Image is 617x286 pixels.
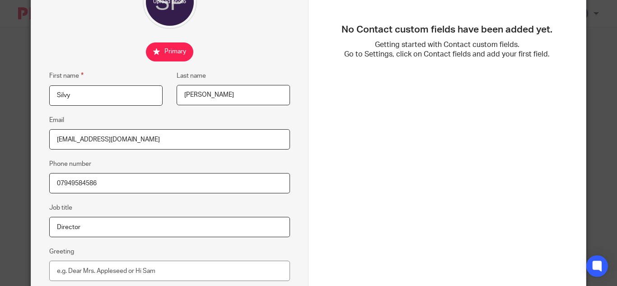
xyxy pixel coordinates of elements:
[49,159,91,169] label: Phone number
[177,71,206,80] label: Last name
[49,247,74,256] label: Greeting
[331,40,563,60] p: Getting started with Contact custom fields. Go to Settings, click on Contact fields and add your ...
[49,203,72,212] label: Job title
[49,70,84,81] label: First name
[49,116,64,125] label: Email
[331,24,563,36] h3: No Contact custom fields have been added yet.
[49,261,290,281] input: e.g. Dear Mrs. Appleseed or Hi Sam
